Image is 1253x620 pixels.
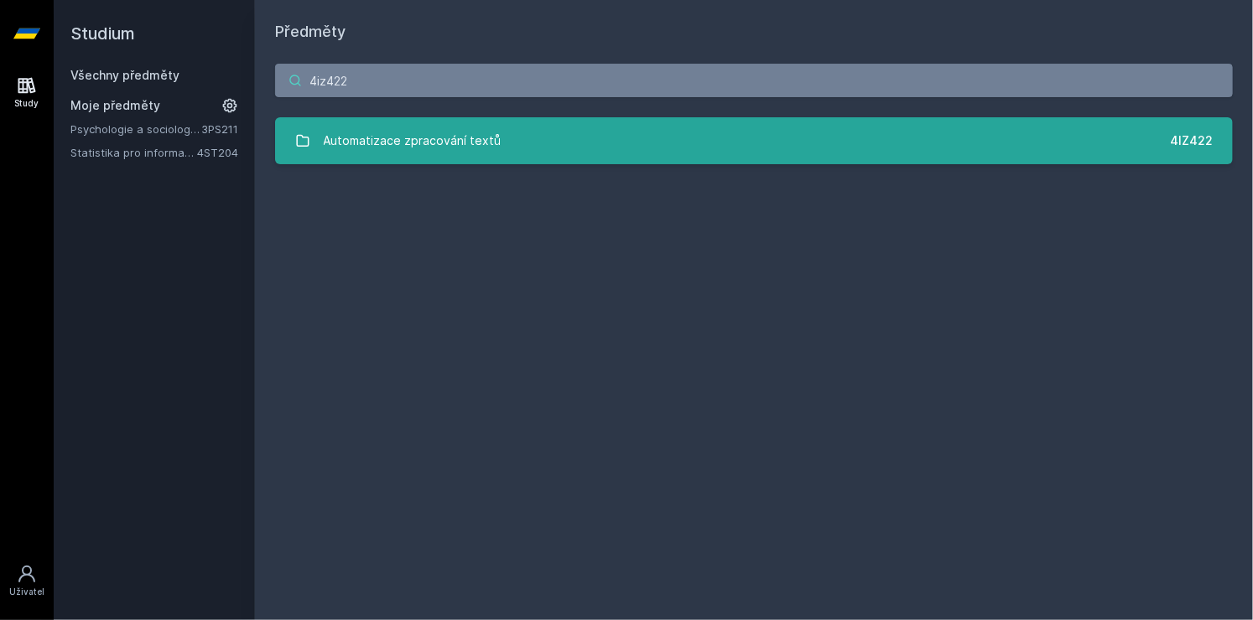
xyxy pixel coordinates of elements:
[275,64,1233,97] input: Název nebo ident předmětu…
[15,97,39,110] div: Study
[9,586,44,598] div: Uživatel
[1170,132,1213,149] div: 4IZ422
[275,117,1233,164] a: Automatizace zpracování textů 4IZ422
[324,124,502,158] div: Automatizace zpracování textů
[70,144,197,161] a: Statistika pro informatiky
[70,97,160,114] span: Moje předměty
[70,68,179,82] a: Všechny předměty
[3,67,50,118] a: Study
[197,146,238,159] a: 4ST204
[201,122,238,136] a: 3PS211
[70,121,201,137] a: Psychologie a sociologie řízení
[3,555,50,607] a: Uživatel
[275,20,1233,44] h1: Předměty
